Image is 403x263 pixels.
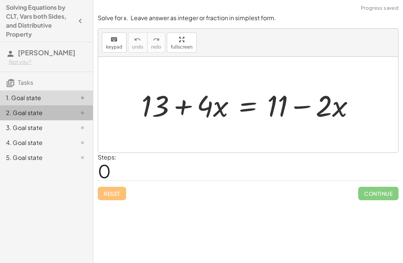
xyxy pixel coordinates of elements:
[98,14,399,22] p: Solve for x. Leave answer as integer or fraction in simplest form.
[132,44,143,50] span: undo
[78,138,87,147] i: Task not started.
[147,33,165,53] button: redoredo
[106,44,122,50] span: keypad
[153,35,160,44] i: redo
[110,35,118,44] i: keyboard
[134,35,141,44] i: undo
[167,33,197,53] button: fullscreen
[78,153,87,162] i: Task not started.
[6,153,66,162] div: 5. Goal state
[98,153,116,161] label: Steps:
[98,160,111,182] span: 0
[6,93,66,102] div: 1. Goal state
[18,78,33,86] span: Tasks
[18,48,75,57] span: [PERSON_NAME]
[6,3,74,39] h4: Solving Equations by CLT, Vars both Sides, and Distributive Property
[171,44,193,50] span: fullscreen
[102,33,126,53] button: keyboardkeypad
[151,44,161,50] span: redo
[6,123,66,132] div: 3. Goal state
[128,33,147,53] button: undoundo
[78,93,87,102] i: Task not started.
[6,138,66,147] div: 4. Goal state
[78,123,87,132] i: Task not started.
[9,58,87,66] div: Not you?
[6,108,66,117] div: 2. Goal state
[361,4,399,12] span: Progress saved
[78,108,87,117] i: Task not started.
